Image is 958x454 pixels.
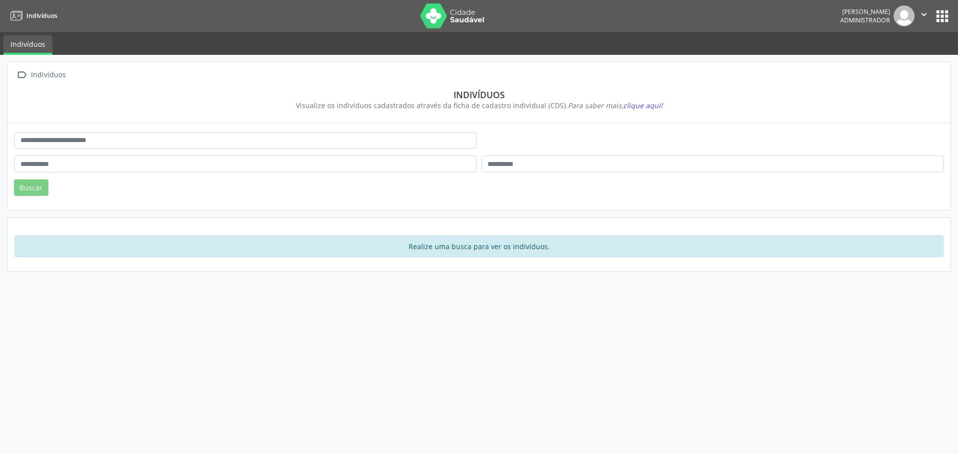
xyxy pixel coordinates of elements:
i: Para saber mais, [568,101,663,110]
div: Indivíduos [29,68,67,82]
span: Indivíduos [26,11,57,20]
span: Administrador [840,16,890,24]
i:  [919,9,930,20]
a:  Indivíduos [14,68,67,82]
button:  [915,5,934,26]
div: Realize uma busca para ver os indivíduos. [14,235,944,257]
div: Visualize os indivíduos cadastrados através da ficha de cadastro individual (CDS). [21,100,937,111]
a: Indivíduos [7,7,57,24]
button: Buscar [14,179,48,196]
a: Indivíduos [3,35,52,55]
span: clique aqui! [623,101,663,110]
div: Indivíduos [21,89,937,100]
button: apps [934,7,951,25]
i:  [14,68,29,82]
div: [PERSON_NAME] [840,7,890,16]
img: img [894,5,915,26]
